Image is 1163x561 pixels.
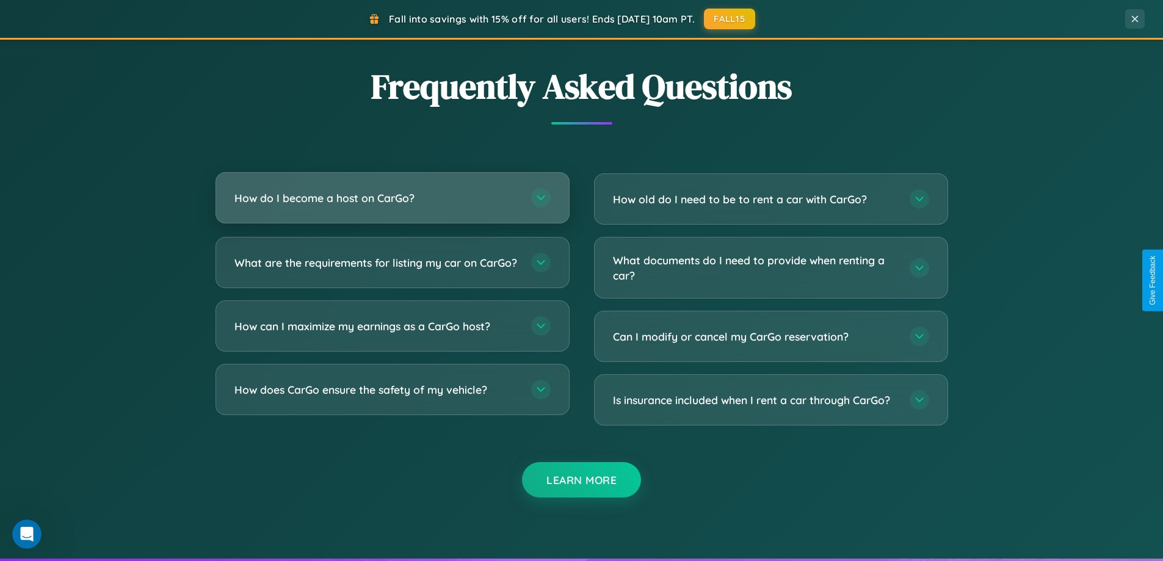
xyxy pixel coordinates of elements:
h2: Frequently Asked Questions [216,63,948,110]
h3: How old do I need to be to rent a car with CarGo? [613,192,897,207]
h3: How does CarGo ensure the safety of my vehicle? [234,382,519,397]
button: FALL15 [704,9,755,29]
h3: What are the requirements for listing my car on CarGo? [234,255,519,270]
div: Give Feedback [1148,256,1157,305]
iframe: Intercom live chat [12,519,42,549]
button: Learn More [522,462,641,498]
h3: Is insurance included when I rent a car through CarGo? [613,393,897,408]
span: Fall into savings with 15% off for all users! Ends [DATE] 10am PT. [389,13,695,25]
h3: Can I modify or cancel my CarGo reservation? [613,329,897,344]
h3: How do I become a host on CarGo? [234,190,519,206]
h3: How can I maximize my earnings as a CarGo host? [234,319,519,334]
h3: What documents do I need to provide when renting a car? [613,253,897,283]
